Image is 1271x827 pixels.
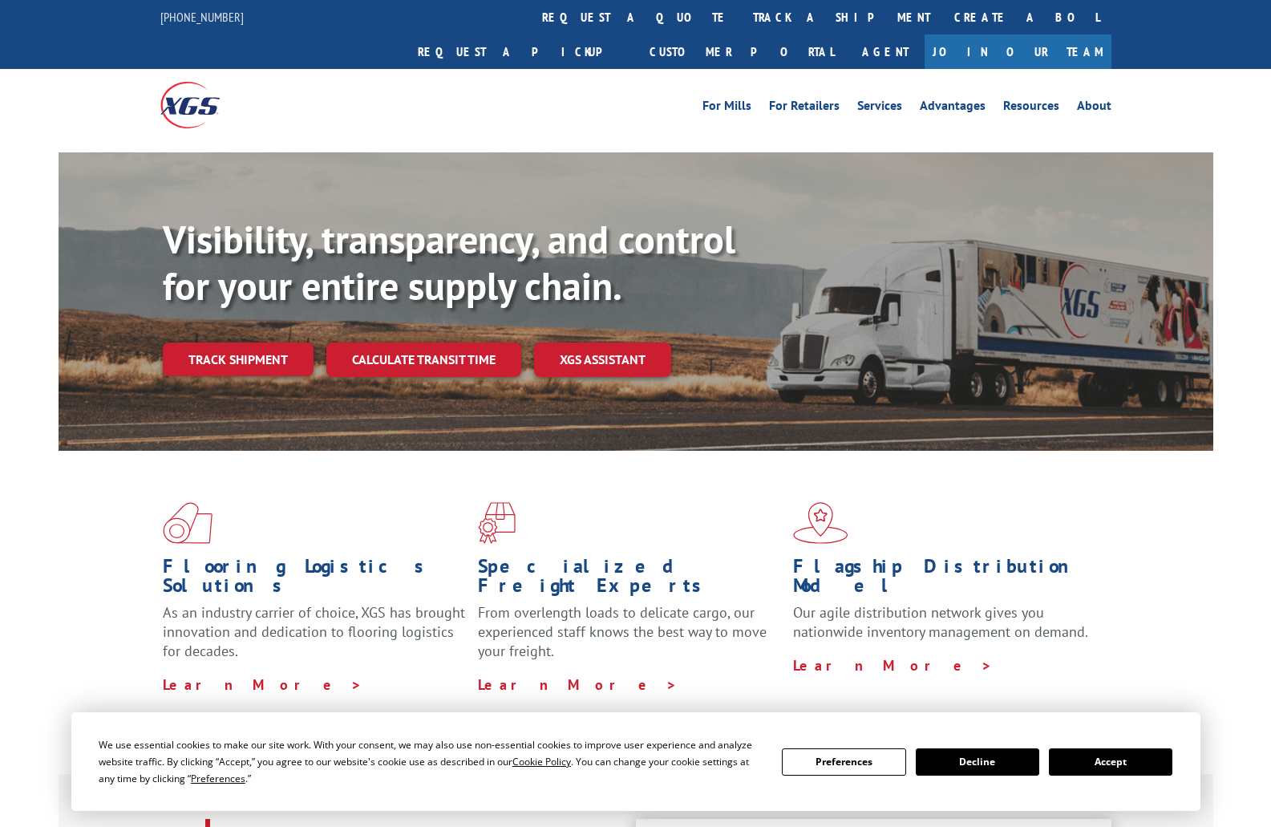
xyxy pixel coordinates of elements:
[702,99,751,117] a: For Mills
[163,343,314,376] a: Track shipment
[920,99,986,117] a: Advantages
[782,748,905,776] button: Preferences
[163,214,735,310] b: Visibility, transparency, and control for your entire supply chain.
[326,343,521,377] a: Calculate transit time
[1049,748,1172,776] button: Accept
[925,34,1111,69] a: Join Our Team
[916,748,1039,776] button: Decline
[793,603,1088,641] span: Our agile distribution network gives you nationwide inventory management on demand.
[163,502,213,544] img: xgs-icon-total-supply-chain-intelligence-red
[793,557,1096,603] h1: Flagship Distribution Model
[478,603,781,675] p: From overlength loads to delicate cargo, our experienced staff knows the best way to move your fr...
[534,343,671,377] a: XGS ASSISTANT
[1077,99,1111,117] a: About
[71,712,1200,811] div: Cookie Consent Prompt
[846,34,925,69] a: Agent
[160,9,244,25] a: [PHONE_NUMBER]
[478,675,678,694] a: Learn More >
[478,557,781,603] h1: Specialized Freight Experts
[163,557,466,603] h1: Flooring Logistics Solutions
[1003,99,1059,117] a: Resources
[163,675,362,694] a: Learn More >
[857,99,902,117] a: Services
[163,603,465,660] span: As an industry carrier of choice, XGS has brought innovation and dedication to flooring logistics...
[99,736,763,787] div: We use essential cookies to make our site work. With your consent, we may also use non-essential ...
[638,34,846,69] a: Customer Portal
[512,755,571,768] span: Cookie Policy
[191,772,245,785] span: Preferences
[406,34,638,69] a: Request a pickup
[793,656,993,675] a: Learn More >
[769,99,840,117] a: For Retailers
[478,502,516,544] img: xgs-icon-focused-on-flooring-red
[793,502,848,544] img: xgs-icon-flagship-distribution-model-red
